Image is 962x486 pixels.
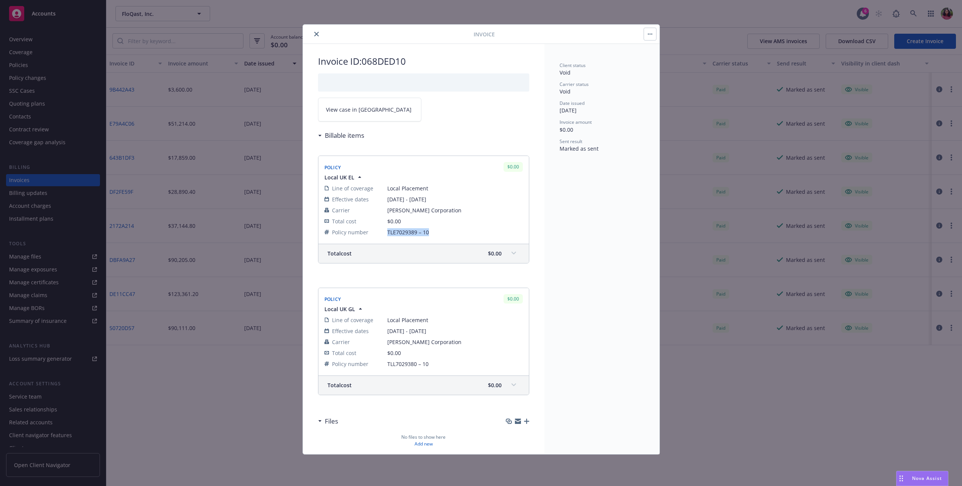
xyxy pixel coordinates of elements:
[318,416,338,426] div: Files
[488,381,502,389] span: $0.00
[560,138,582,145] span: Sent result
[318,131,364,140] div: Billable items
[387,338,523,346] span: [PERSON_NAME] Corporation
[488,249,502,257] span: $0.00
[332,360,368,368] span: Policy number
[325,416,338,426] h3: Files
[504,162,523,171] div: $0.00
[474,30,495,38] span: Invoice
[560,81,589,87] span: Carrier status
[318,55,529,67] h2: Invoice ID: 068DED10
[327,249,352,257] span: Total cost
[560,100,585,106] span: Date issued
[560,126,573,133] span: $0.00
[326,106,412,114] span: View case in [GEOGRAPHIC_DATA]
[504,294,523,304] div: $0.00
[318,98,421,121] a: View case in [GEOGRAPHIC_DATA]
[332,206,350,214] span: Carrier
[387,195,523,203] span: [DATE] - [DATE]
[896,471,948,486] button: Nova Assist
[387,316,523,324] span: Local Placement
[324,305,364,313] button: Local UK GL
[560,107,577,114] span: [DATE]
[560,62,586,69] span: Client status
[332,338,350,346] span: Carrier
[332,195,369,203] span: Effective dates
[897,471,906,486] div: Drag to move
[332,349,356,357] span: Total cost
[560,119,592,125] span: Invoice amount
[312,30,321,39] button: close
[387,206,523,214] span: [PERSON_NAME] Corporation
[324,305,355,313] span: Local UK GL
[387,327,523,335] span: [DATE] - [DATE]
[387,349,401,357] span: $0.00
[327,381,352,389] span: Total cost
[332,327,369,335] span: Effective dates
[318,376,529,395] div: Totalcost$0.00
[912,475,942,481] span: Nova Assist
[560,88,571,95] span: Void
[560,145,599,152] span: Marked as sent
[332,316,373,324] span: Line of coverage
[332,217,356,225] span: Total cost
[387,218,401,225] span: $0.00
[324,173,354,181] span: Local UK EL
[415,441,433,447] a: Add new
[401,434,446,441] span: No files to show here
[387,184,523,192] span: Local Placement
[560,69,571,76] span: Void
[332,184,373,192] span: Line of coverage
[324,164,341,171] span: Policy
[332,228,368,236] span: Policy number
[325,131,364,140] h3: Billable items
[318,244,529,263] div: Totalcost$0.00
[387,360,523,368] span: TLL7029380 – 10
[387,228,523,236] span: TLE7029389 – 10
[324,296,341,302] span: Policy
[324,173,363,181] button: Local UK EL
